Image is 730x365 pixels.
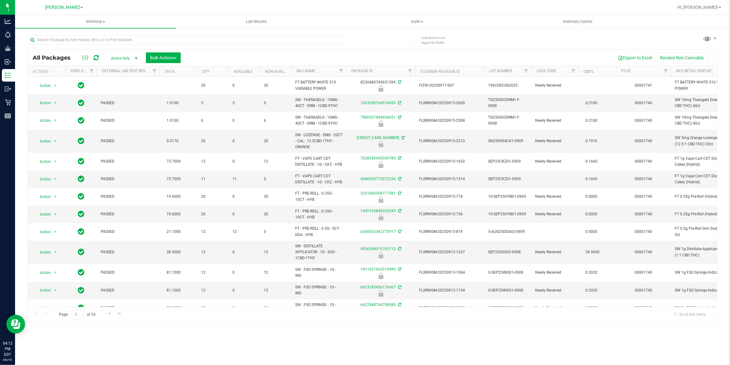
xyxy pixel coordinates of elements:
span: Sync from Compliance System [397,101,401,105]
div: Newly Received [345,196,416,203]
span: Newly Received [535,305,575,311]
a: 00001740 [635,212,653,216]
a: Filter [661,66,671,77]
span: Newly Received [535,138,575,144]
span: 0 [264,176,288,182]
span: In Sync [78,116,85,125]
div: Newly Received [345,290,416,297]
span: Action [34,286,51,295]
span: select [51,248,59,257]
inline-svg: Retail [5,99,11,105]
span: FT - PRE-ROLL - 0.35G - 10CT - HYB [295,191,343,202]
span: Bulk Actions [150,55,177,60]
a: Filter [405,66,415,77]
span: PASSED [101,158,156,164]
span: 12 [201,270,225,276]
span: FT - PRE-ROLL - 0.5G - 5CT - DDA - HYB [295,226,343,238]
a: Inventory Counts [498,15,658,28]
span: 0 [232,194,256,200]
span: Action [34,248,51,257]
span: Newly Received [535,287,575,293]
a: 1430163849220345 [360,209,396,213]
span: 19.6000 [163,210,184,219]
a: 00001740 [635,306,653,310]
span: 38.5000 [163,248,184,257]
span: 11 [232,176,256,182]
span: 12 [264,249,288,255]
span: PASSED [101,305,156,311]
span: PASSED [101,287,156,293]
a: Non-Available [265,69,293,74]
a: 7900537494938451 [360,115,396,120]
span: Action [34,303,51,312]
a: Package ID [351,69,373,73]
span: 6 [264,118,288,124]
span: All Packages [33,54,77,61]
span: In Sync [78,248,85,256]
a: PO ID [621,69,631,73]
a: 3251069508777381 [360,191,396,196]
a: 00001740 [635,250,653,254]
span: select [51,157,59,166]
span: 0.2020 [582,268,600,277]
span: 12 [264,270,288,276]
a: [CREDIT_CARD_NUMBER] [357,136,399,140]
div: Newly Received [345,252,416,258]
a: Filter [149,66,160,77]
span: 0 [232,138,256,144]
span: In Sync [78,99,85,107]
span: O-SEP25IND01-0908 [488,305,528,311]
span: Sync from Compliance System [397,191,401,196]
span: FLSRWGM-20250913-1247 [419,249,481,255]
span: In Sync [78,210,85,218]
span: SW - THERAGELS - 10MG - 40CT - DRM - 1CBD-9THC [295,97,343,109]
span: select [51,99,59,107]
span: 20 [201,211,225,217]
span: select [51,210,59,219]
span: 12 [201,158,225,164]
a: Lab Results [176,15,337,28]
input: Search Package ID, Item Name, SKU, Lot or Part Number... [28,35,344,45]
span: 0 [232,249,256,255]
span: Sync from Compliance System [397,267,401,271]
span: Action [34,210,51,219]
span: FLSRWGM-20250915-1652 [419,158,481,164]
inline-svg: Outbound [5,86,11,92]
span: select [51,268,59,277]
span: Newly Received [535,118,575,124]
span: 73.7000 [163,157,184,166]
a: Available [234,69,253,74]
span: select [51,175,59,184]
span: FLSRWGM-20250915-1514 [419,176,481,182]
span: Include items not tagged for facility [421,35,453,45]
span: select [51,228,59,236]
span: Action [34,81,51,90]
span: Action [34,192,51,201]
span: 6 [201,118,225,124]
p: 09/19 [3,357,12,362]
span: select [51,303,59,312]
span: 12 [264,287,288,293]
span: PASSED [101,100,156,106]
a: Filter [568,66,578,77]
span: 0 [232,83,256,89]
span: SEP25SOO02-0908 [488,249,528,255]
span: FLSRWGM-20250913-1120 [419,305,481,311]
span: 1.9100 [163,99,182,108]
span: SW - THERAGELS - 10MG - 40CT - DRM - 1CBD-9THC [295,115,343,126]
a: 00001740 [635,139,653,143]
a: 6623183456176667 [360,285,396,289]
span: 81.1000 [163,303,184,313]
a: 4536349015792112 [360,247,396,251]
inline-svg: Inbound [5,59,11,65]
span: 12 [232,229,256,235]
inline-svg: Analytics [5,18,11,24]
span: SW - FSO SYRINGE - 1G - IND [295,302,343,314]
span: 12 [201,287,225,293]
a: 7638342455054785 [360,156,396,160]
a: 00001740 [635,159,653,164]
span: 73.7000 [163,174,184,184]
a: 1003290166910459 [360,101,396,105]
span: PASSED [101,270,156,276]
div: Newly Received [345,214,416,220]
